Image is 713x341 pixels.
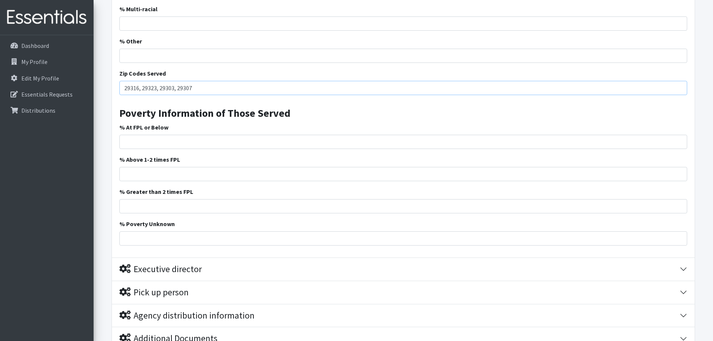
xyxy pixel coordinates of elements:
[112,258,695,281] button: Executive director
[119,264,202,275] div: Executive director
[119,287,189,298] div: Pick up person
[3,103,91,118] a: Distributions
[112,304,695,327] button: Agency distribution information
[3,87,91,102] a: Essentials Requests
[112,281,695,304] button: Pick up person
[21,107,55,114] p: Distributions
[3,5,91,30] img: HumanEssentials
[3,54,91,69] a: My Profile
[119,155,180,164] label: % Above 1-2 times FPL
[119,123,168,132] label: % At FPL or Below
[119,219,175,228] label: % Poverty Unknown
[3,71,91,86] a: Edit My Profile
[119,69,166,78] label: Zip Codes Served
[119,310,255,321] div: Agency distribution information
[3,38,91,53] a: Dashboard
[21,91,73,98] p: Essentials Requests
[21,74,59,82] p: Edit My Profile
[119,106,290,120] strong: Poverty Information of Those Served
[119,187,193,196] label: % Greater than 2 times FPL
[119,4,158,13] label: % Multi-racial
[21,42,49,49] p: Dashboard
[119,37,142,46] label: % Other
[21,58,48,66] p: My Profile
